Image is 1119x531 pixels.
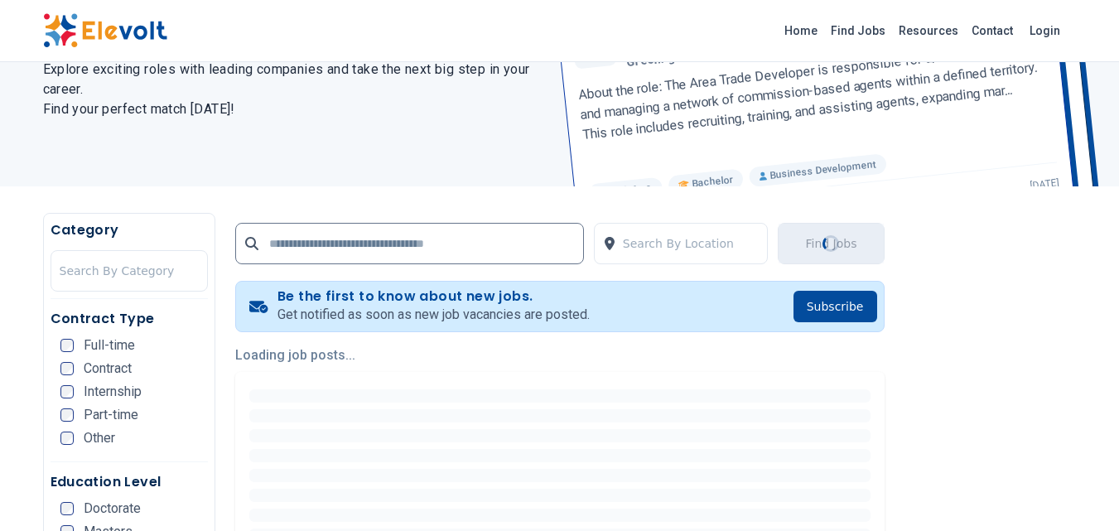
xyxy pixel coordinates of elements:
[84,432,115,445] span: Other
[51,472,208,492] h5: Education Level
[84,408,138,422] span: Part-time
[793,291,877,322] button: Subscribe
[235,345,885,365] p: Loading job posts...
[51,220,208,240] h5: Category
[778,17,824,44] a: Home
[43,60,540,119] h2: Explore exciting roles with leading companies and take the next big step in your career. Find you...
[60,432,74,445] input: Other
[84,502,141,515] span: Doctorate
[965,17,1020,44] a: Contact
[60,362,74,375] input: Contract
[84,339,135,352] span: Full-time
[60,408,74,422] input: Part-time
[820,233,842,255] div: Loading...
[778,223,884,264] button: Find JobsLoading...
[1036,451,1119,531] iframe: Chat Widget
[60,339,74,352] input: Full-time
[60,502,74,515] input: Doctorate
[824,17,892,44] a: Find Jobs
[84,362,132,375] span: Contract
[1020,14,1070,47] a: Login
[43,13,167,48] img: Elevolt
[892,17,965,44] a: Resources
[277,288,590,305] h4: Be the first to know about new jobs.
[60,385,74,398] input: Internship
[277,305,590,325] p: Get notified as soon as new job vacancies are posted.
[84,385,142,398] span: Internship
[51,309,208,329] h5: Contract Type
